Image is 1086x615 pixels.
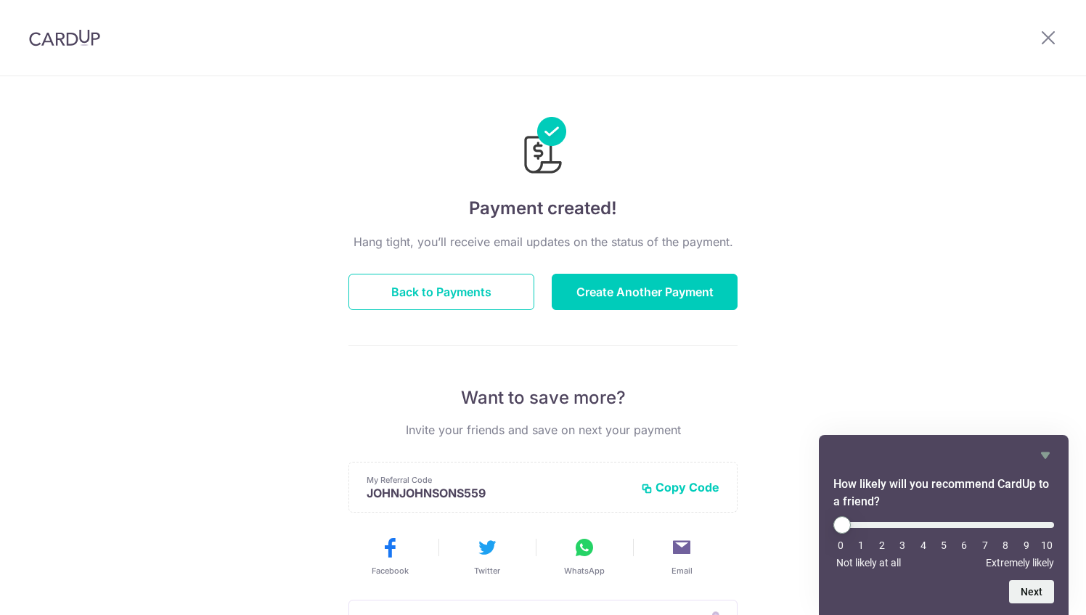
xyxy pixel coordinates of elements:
span: Email [671,565,693,577]
span: Facebook [372,565,409,577]
img: Payments [520,117,566,178]
p: My Referral Code [367,474,629,486]
li: 6 [957,539,971,551]
button: Facebook [347,536,433,577]
span: Twitter [474,565,500,577]
li: 7 [978,539,992,551]
li: 10 [1040,539,1054,551]
p: Want to save more? [348,386,738,410]
li: 9 [1019,539,1034,551]
li: 8 [998,539,1013,551]
p: Invite your friends and save on next your payment [348,421,738,439]
li: 3 [895,539,910,551]
button: Hide survey [1037,447,1054,464]
p: JOHNJOHNSONS559 [367,486,629,500]
button: WhatsApp [542,536,627,577]
div: How likely will you recommend CardUp to a friend? Select an option from 0 to 10, with 0 being Not... [833,516,1054,569]
button: Next question [1009,580,1054,603]
h2: How likely will you recommend CardUp to a friend? Select an option from 0 to 10, with 0 being Not... [833,476,1054,510]
p: Hang tight, you’ll receive email updates on the status of the payment. [348,233,738,251]
button: Email [639,536,724,577]
div: How likely will you recommend CardUp to a friend? Select an option from 0 to 10, with 0 being Not... [833,447,1054,603]
button: Back to Payments [348,274,534,310]
span: Not likely at all [836,557,901,569]
span: WhatsApp [564,565,605,577]
span: Extremely likely [986,557,1054,569]
li: 5 [936,539,951,551]
li: 1 [854,539,868,551]
img: CardUp [29,29,100,46]
button: Create Another Payment [552,274,738,310]
li: 4 [916,539,931,551]
button: Twitter [444,536,530,577]
button: Copy Code [641,480,719,494]
h4: Payment created! [348,195,738,221]
li: 0 [833,539,848,551]
li: 2 [875,539,889,551]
